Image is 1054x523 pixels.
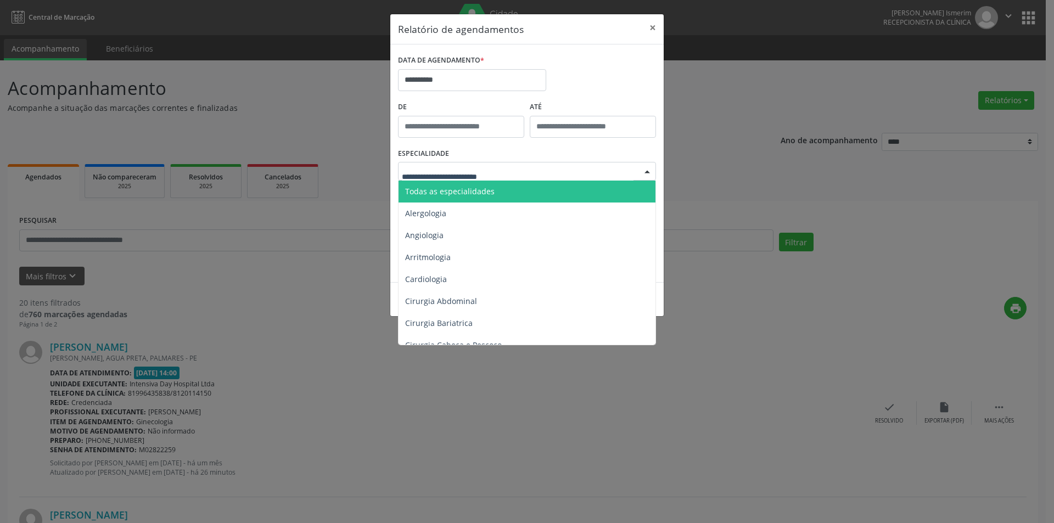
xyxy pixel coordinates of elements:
[405,340,502,350] span: Cirurgia Cabeça e Pescoço
[398,52,484,69] label: DATA DE AGENDAMENTO
[405,274,447,284] span: Cardiologia
[405,186,495,196] span: Todas as especialidades
[530,99,656,116] label: ATÉ
[405,252,451,262] span: Arritmologia
[398,145,449,162] label: ESPECIALIDADE
[405,296,477,306] span: Cirurgia Abdominal
[405,318,473,328] span: Cirurgia Bariatrica
[398,22,524,36] h5: Relatório de agendamentos
[398,99,524,116] label: De
[405,208,446,218] span: Alergologia
[642,14,664,41] button: Close
[405,230,444,240] span: Angiologia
